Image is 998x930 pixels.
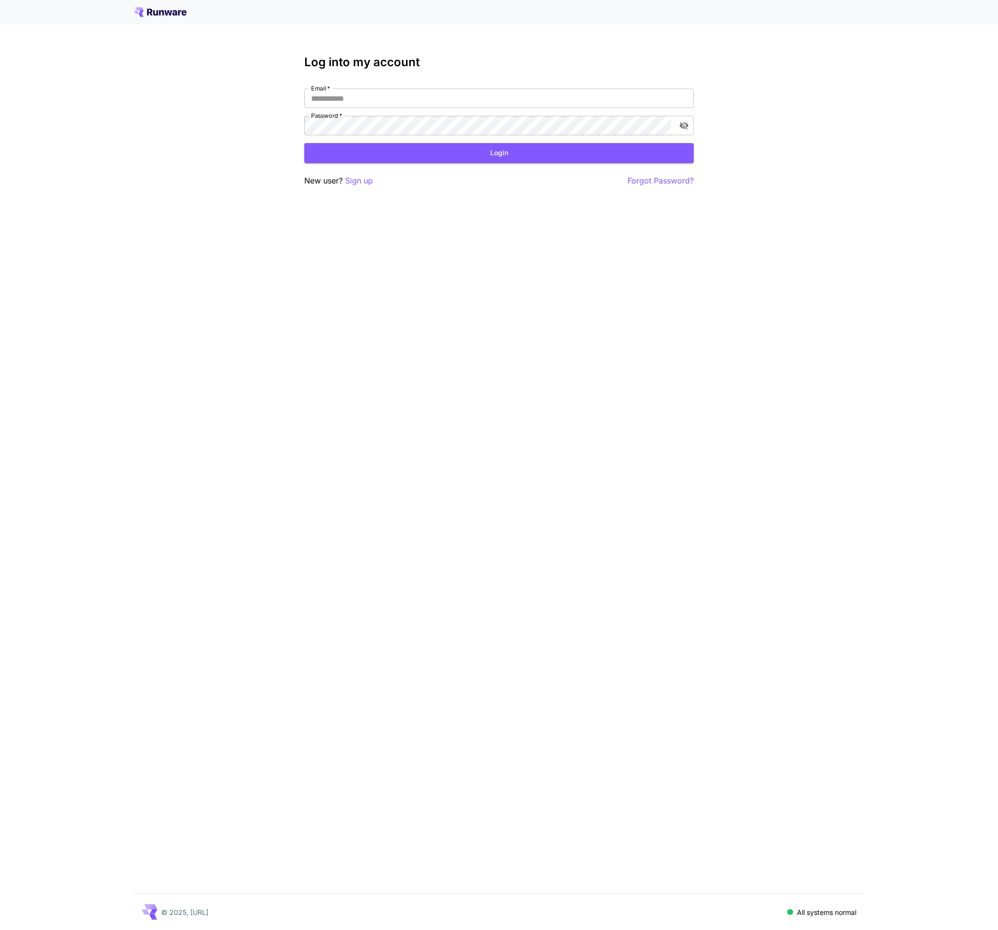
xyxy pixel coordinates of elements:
[311,84,330,92] label: Email
[311,111,342,120] label: Password
[628,175,694,187] button: Forgot Password?
[675,117,693,134] button: toggle password visibility
[345,175,373,187] button: Sign up
[161,907,208,917] p: © 2025, [URL]
[304,55,694,69] h3: Log into my account
[304,175,373,187] p: New user?
[304,143,694,163] button: Login
[797,907,856,917] p: All systems normal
